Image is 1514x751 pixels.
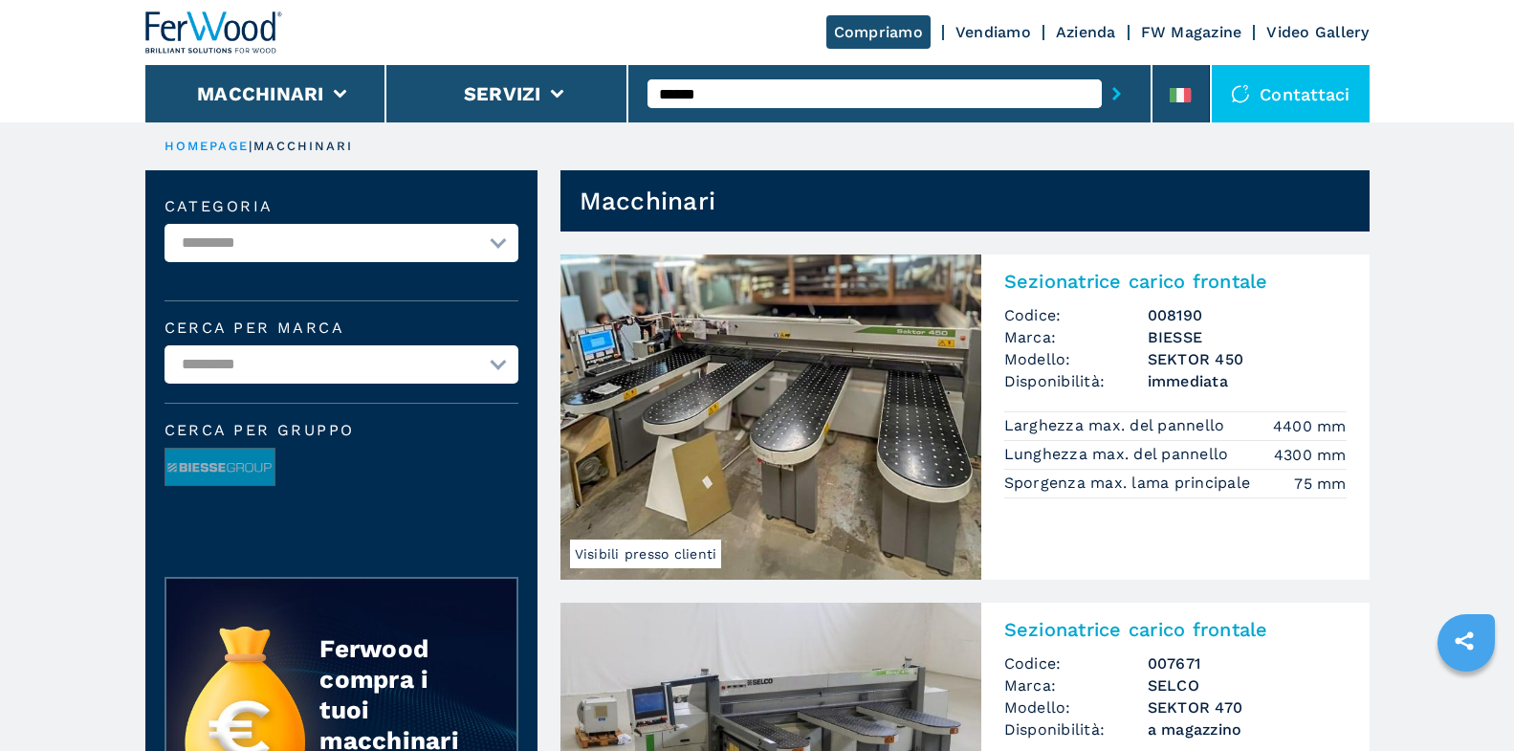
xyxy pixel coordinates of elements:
[145,11,283,54] img: Ferwood
[1273,415,1347,437] em: 4400 mm
[1004,348,1148,370] span: Modello:
[1266,23,1369,41] a: Video Gallery
[1004,674,1148,696] span: Marca:
[1440,617,1488,665] a: sharethis
[165,423,518,438] span: Cerca per Gruppo
[1004,370,1148,392] span: Disponibilità:
[955,23,1031,41] a: Vendiamo
[1004,696,1148,718] span: Modello:
[1148,696,1347,718] h3: SEKTOR 470
[1148,652,1347,674] h3: 007671
[560,254,1370,580] a: Sezionatrice carico frontale BIESSE SEKTOR 450Visibili presso clientiSezionatrice carico frontale...
[1433,665,1500,737] iframe: Chat
[560,254,981,580] img: Sezionatrice carico frontale BIESSE SEKTOR 450
[165,449,274,487] img: image
[1004,473,1256,494] p: Sporgenza max. lama principale
[1231,84,1250,103] img: Contattaci
[1056,23,1116,41] a: Azienda
[464,82,541,105] button: Servizi
[165,320,518,336] label: Cerca per marca
[253,138,354,155] p: macchinari
[1294,473,1346,495] em: 75 mm
[1212,65,1370,122] div: Contattaci
[1004,270,1347,293] h2: Sezionatrice carico frontale
[165,199,518,214] label: Categoria
[1274,444,1347,466] em: 4300 mm
[249,139,252,153] span: |
[197,82,324,105] button: Macchinari
[580,186,716,216] h1: Macchinari
[1148,718,1347,740] span: a magazzino
[1148,674,1347,696] h3: SELCO
[570,540,722,568] span: Visibili presso clienti
[1004,304,1148,326] span: Codice:
[165,139,250,153] a: HOMEPAGE
[1141,23,1242,41] a: FW Magazine
[1004,415,1230,436] p: Larghezza max. del pannello
[1148,326,1347,348] h3: BIESSE
[826,15,931,49] a: Compriamo
[1148,370,1347,392] span: immediata
[1004,618,1347,641] h2: Sezionatrice carico frontale
[1004,718,1148,740] span: Disponibilità:
[1102,72,1131,116] button: submit-button
[1004,652,1148,674] span: Codice:
[1004,444,1234,465] p: Lunghezza max. del pannello
[1148,348,1347,370] h3: SEKTOR 450
[1004,326,1148,348] span: Marca:
[1148,304,1347,326] h3: 008190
